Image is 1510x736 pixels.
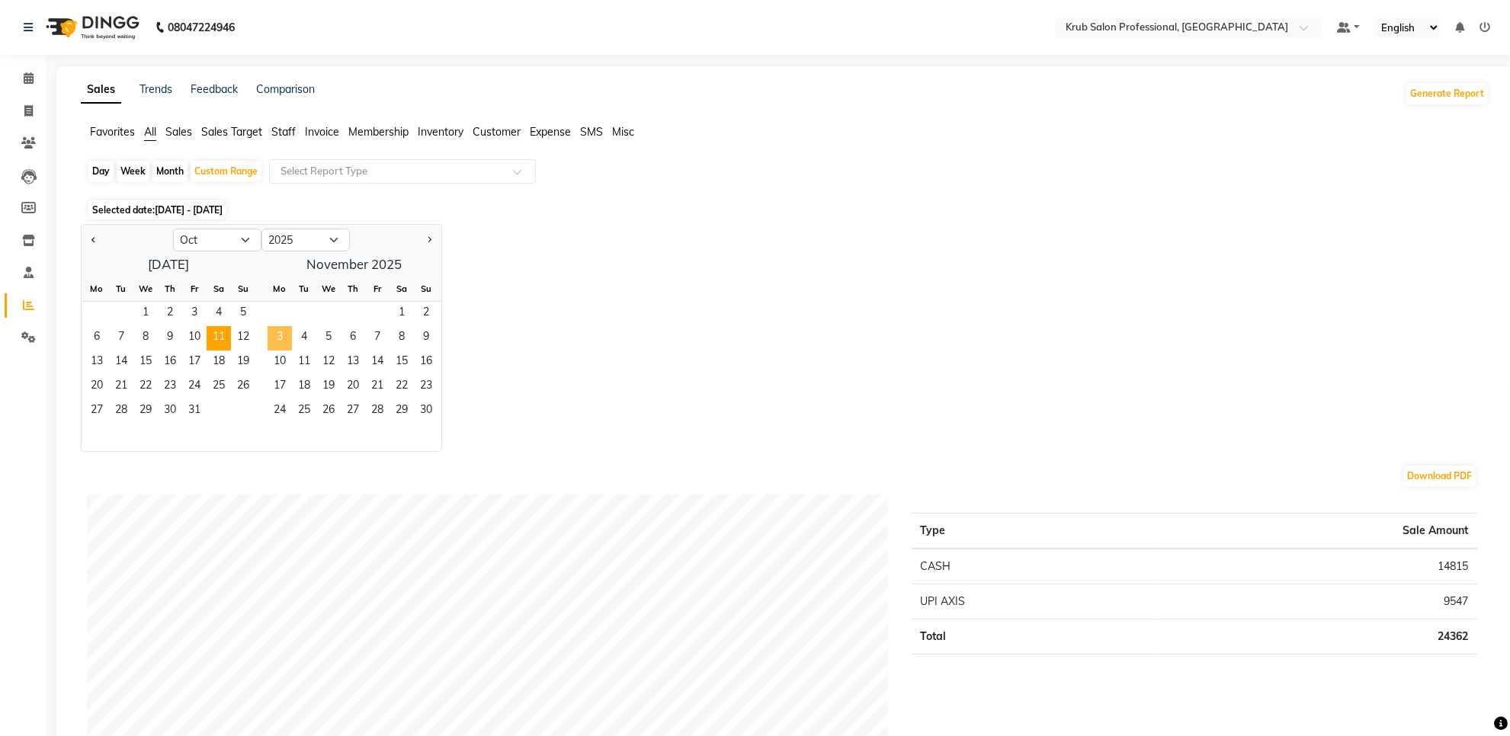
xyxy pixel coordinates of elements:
span: 20 [341,375,365,399]
span: 19 [316,375,341,399]
div: Thursday, October 30, 2025 [158,399,182,424]
div: Wednesday, October 15, 2025 [133,350,158,375]
div: Wednesday, October 29, 2025 [133,399,158,424]
div: Fr [182,277,207,301]
div: Thursday, November 27, 2025 [341,399,365,424]
div: Thursday, October 16, 2025 [158,350,182,375]
div: Thursday, November 6, 2025 [341,326,365,350]
span: Membership [348,125,409,139]
span: 22 [133,375,158,399]
span: 26 [316,399,341,424]
div: Friday, November 7, 2025 [365,326,390,350]
a: Sales [81,76,121,104]
span: 2 [414,302,438,326]
span: 25 [207,375,231,399]
div: Thursday, October 23, 2025 [158,375,182,399]
div: Th [158,277,182,301]
span: 23 [158,375,182,399]
span: 28 [109,399,133,424]
div: Mo [85,277,109,301]
span: Inventory [418,125,463,139]
div: Tuesday, October 28, 2025 [109,399,133,424]
div: Sunday, November 16, 2025 [414,350,438,375]
div: Fr [365,277,390,301]
button: Previous month [88,228,100,252]
div: Friday, October 10, 2025 [182,326,207,350]
div: Monday, November 10, 2025 [268,350,292,375]
span: 1 [390,302,414,326]
span: 11 [292,350,316,375]
td: 9547 [1155,584,1477,619]
span: 3 [268,326,292,350]
div: Friday, November 14, 2025 [365,350,390,375]
span: 7 [109,326,133,350]
div: Monday, October 27, 2025 [85,399,109,424]
div: Sunday, October 12, 2025 [231,326,255,350]
div: Saturday, October 25, 2025 [207,375,231,399]
span: Customer [473,125,521,139]
span: 30 [414,399,438,424]
span: Misc [612,125,634,139]
div: Monday, November 17, 2025 [268,375,292,399]
span: 2 [158,302,182,326]
span: 27 [341,399,365,424]
div: Thursday, November 20, 2025 [341,375,365,399]
div: Sunday, October 19, 2025 [231,350,255,375]
span: 20 [85,375,109,399]
div: Wednesday, November 5, 2025 [316,326,341,350]
div: Wednesday, October 1, 2025 [133,302,158,326]
div: Friday, October 31, 2025 [182,399,207,424]
span: 28 [365,399,390,424]
div: Monday, November 3, 2025 [268,326,292,350]
div: Sa [207,277,231,301]
span: 24 [268,399,292,424]
div: Tuesday, October 21, 2025 [109,375,133,399]
div: Wednesday, November 26, 2025 [316,399,341,424]
span: 5 [231,302,255,326]
span: Expense [530,125,571,139]
div: Th [341,277,365,301]
span: 16 [158,350,182,375]
div: Tu [109,277,133,301]
div: Thursday, October 9, 2025 [158,326,182,350]
div: We [316,277,341,301]
div: Tuesday, October 7, 2025 [109,326,133,350]
div: Saturday, November 22, 2025 [390,375,414,399]
div: Month [152,161,188,182]
span: 13 [85,350,109,375]
button: Next month [423,228,435,252]
div: Monday, October 13, 2025 [85,350,109,375]
div: Tuesday, November 4, 2025 [292,326,316,350]
div: Monday, October 6, 2025 [85,326,109,350]
span: 19 [231,350,255,375]
span: 27 [85,399,109,424]
span: 16 [414,350,438,375]
span: 15 [133,350,158,375]
div: Sunday, November 9, 2025 [414,326,438,350]
span: 6 [341,326,365,350]
span: 31 [182,399,207,424]
span: 17 [268,375,292,399]
span: 15 [390,350,414,375]
div: Sunday, October 5, 2025 [231,302,255,326]
div: Sunday, October 26, 2025 [231,375,255,399]
span: 18 [207,350,231,375]
span: 8 [133,326,158,350]
img: logo [39,6,143,49]
a: Trends [139,82,172,96]
span: 10 [182,326,207,350]
button: Generate Report [1406,83,1488,104]
div: Su [414,277,438,301]
span: 23 [414,375,438,399]
div: Thursday, October 2, 2025 [158,302,182,326]
span: Sales [165,125,192,139]
div: Saturday, November 1, 2025 [390,302,414,326]
span: 8 [390,326,414,350]
span: 9 [158,326,182,350]
div: Saturday, October 11, 2025 [207,326,231,350]
div: Saturday, October 4, 2025 [207,302,231,326]
div: Custom Range [191,161,261,182]
select: Select month [173,229,261,251]
span: 4 [207,302,231,326]
td: UPI AXIS [912,584,1155,619]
